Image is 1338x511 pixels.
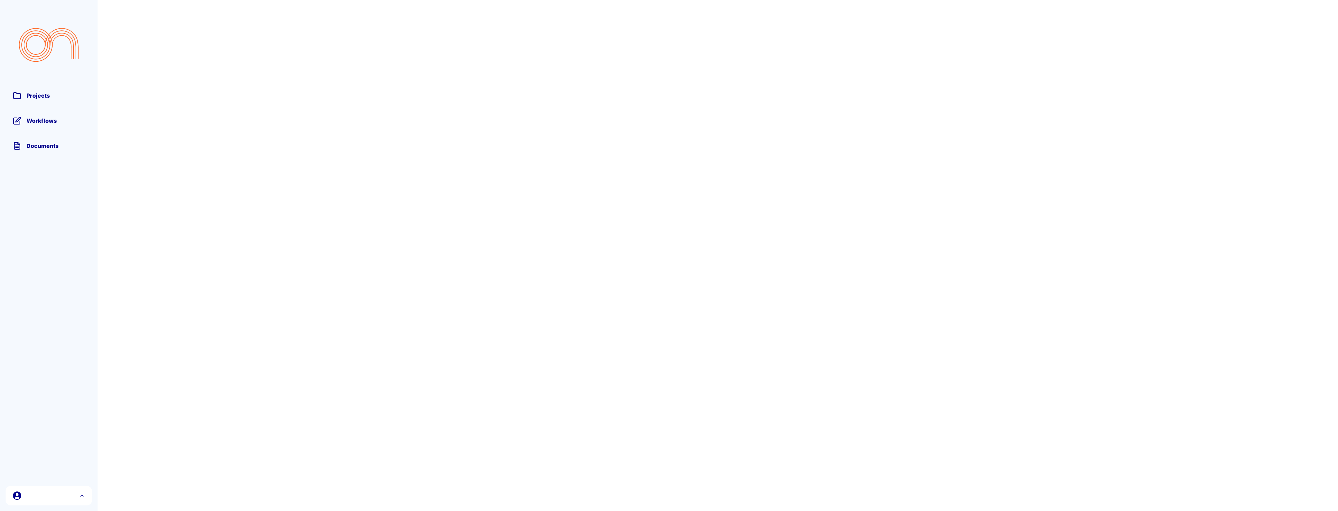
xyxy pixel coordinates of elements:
[26,117,85,124] span: Workflows
[6,86,92,105] a: Projects
[6,136,92,156] a: Documents
[26,142,85,149] span: Documents
[26,92,85,99] span: Projects
[6,111,92,130] a: Workflows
